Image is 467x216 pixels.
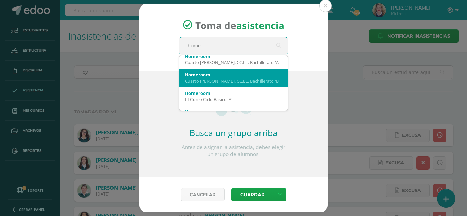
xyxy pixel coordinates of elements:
[185,109,282,115] div: Homeroom
[231,188,273,201] button: Guardar
[185,72,282,78] div: Homeroom
[185,53,282,59] div: Homeroom
[185,90,282,96] div: Homeroom
[195,18,284,31] span: Toma de
[185,96,282,102] div: III Curso Ciclo Básico 'A'
[185,78,282,84] div: Cuarto [PERSON_NAME]. CC.LL. Bachillerato 'B'
[236,18,284,31] strong: asistencia
[181,188,225,201] a: Cancelar
[179,144,288,158] p: Antes de asignar la asistencia, debes elegir un grupo de alumnos.
[185,59,282,66] div: Cuarto [PERSON_NAME]. CC.LL. Bachillerato 'A'
[179,127,288,139] h2: Busca un grupo arriba
[179,37,288,54] input: Busca un grado o sección aquí...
